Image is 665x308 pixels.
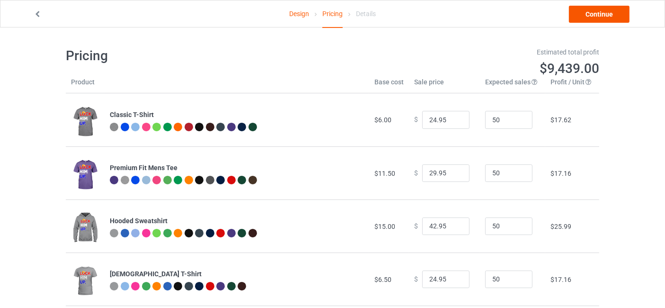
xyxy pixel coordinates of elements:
span: $17.16 [550,276,571,283]
span: $6.00 [374,116,391,124]
span: $17.62 [550,116,571,124]
h1: Pricing [66,47,326,64]
span: $6.50 [374,276,391,283]
b: Hooded Sweatshirt [110,217,168,225]
b: Premium Fit Mens Tee [110,164,177,172]
a: Continue [569,6,630,23]
th: Profit / Unit [545,77,599,93]
th: Sale price [409,77,480,93]
div: Details [356,0,376,27]
th: Expected sales [480,77,545,93]
span: $15.00 [374,223,395,230]
span: $ [414,169,418,177]
b: [DEMOGRAPHIC_DATA] T-Shirt [110,270,202,278]
span: $ [414,116,418,124]
span: $17.16 [550,170,571,177]
span: $9,439.00 [540,61,599,76]
th: Base cost [369,77,409,93]
img: heather_texture.png [110,123,118,131]
span: $ [414,275,418,283]
span: $11.50 [374,170,395,177]
div: Estimated total profit [339,47,600,57]
b: Classic T-Shirt [110,111,154,118]
div: Pricing [322,0,343,28]
a: Design [289,0,309,27]
span: $ [414,222,418,230]
img: heather_texture.png [121,176,129,184]
span: $25.99 [550,223,571,230]
th: Product [66,77,105,93]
